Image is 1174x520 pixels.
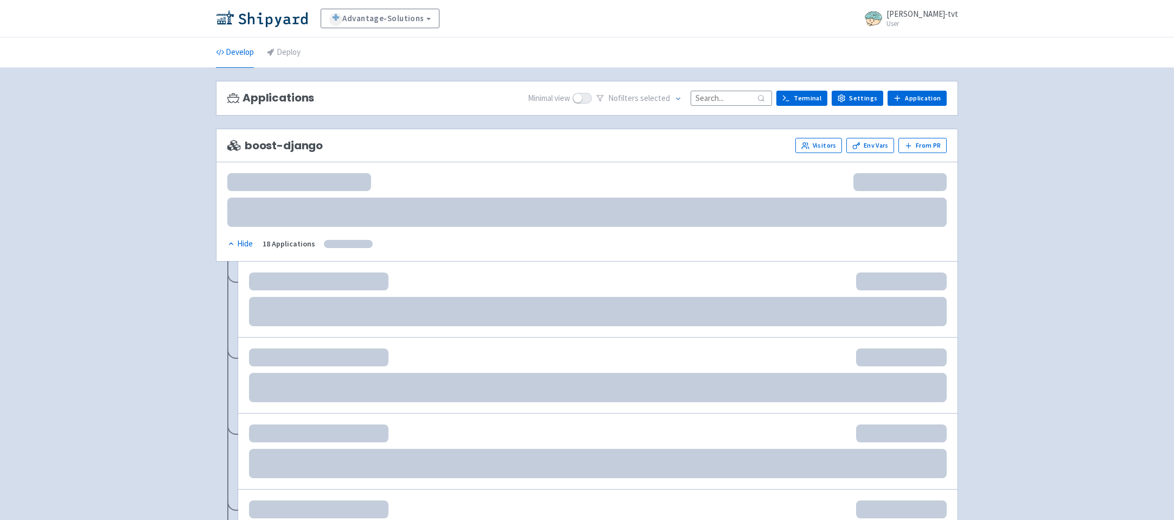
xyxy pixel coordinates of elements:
input: Search... [691,91,772,105]
a: Env Vars [846,138,894,153]
span: No filter s [608,92,670,105]
a: Develop [216,37,254,68]
div: Hide [227,238,253,250]
a: Visitors [795,138,842,153]
img: Shipyard logo [216,10,308,27]
span: Minimal view [528,92,570,105]
a: [PERSON_NAME]-tvt User [858,10,958,27]
h3: Applications [227,92,314,104]
button: Hide [227,238,254,250]
span: selected [640,93,670,103]
div: 18 Applications [263,238,315,250]
button: From PR [898,138,947,153]
a: Terminal [776,91,827,106]
span: boost-django [227,139,323,152]
a: Application [888,91,947,106]
small: User [886,20,958,27]
span: [PERSON_NAME]-tvt [886,9,958,19]
a: Deploy [267,37,301,68]
a: Settings [832,91,883,106]
a: Advantage-Solutions [321,9,439,28]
